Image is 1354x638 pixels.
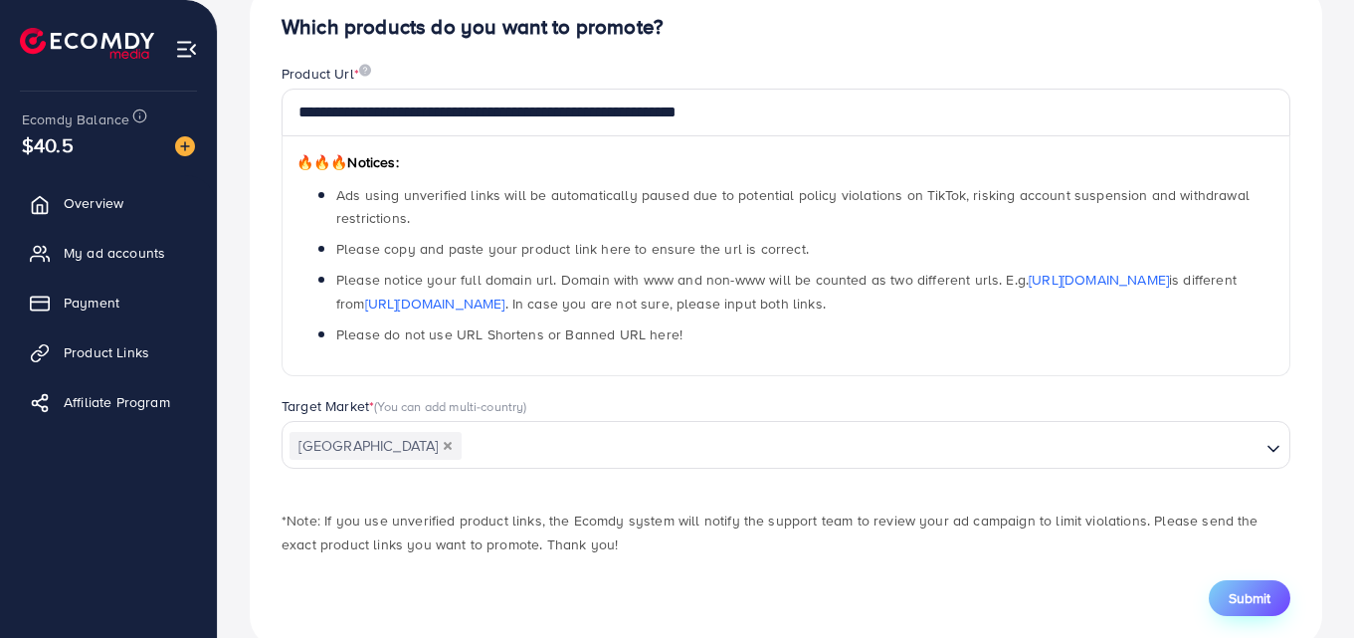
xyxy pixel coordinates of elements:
button: Deselect Pakistan [443,441,453,451]
span: Please notice your full domain url. Domain with www and non-www will be counted as two different ... [336,270,1237,313]
span: Ecomdy Balance [22,109,129,129]
span: $40.5 [20,125,77,164]
img: logo [20,28,154,59]
label: Product Url [282,64,371,84]
a: Product Links [15,332,202,372]
span: Ads using unverified links will be automatically paused due to potential policy violations on Tik... [336,185,1250,228]
span: Please copy and paste your product link here to ensure the url is correct. [336,239,809,259]
span: 🔥🔥🔥 [296,152,347,172]
a: Affiliate Program [15,382,202,422]
iframe: Chat [1269,548,1339,623]
span: Payment [64,293,119,313]
span: Submit [1229,588,1270,608]
span: My ad accounts [64,243,165,263]
span: Notices: [296,152,399,172]
button: Submit [1209,580,1290,616]
a: Payment [15,283,202,322]
span: [GEOGRAPHIC_DATA] [290,432,462,460]
span: Please do not use URL Shortens or Banned URL here! [336,324,682,344]
a: [URL][DOMAIN_NAME] [365,294,505,314]
a: My ad accounts [15,233,202,273]
img: image [175,136,195,156]
div: Search for option [282,421,1290,469]
img: image [359,64,371,77]
span: (You can add multi-country) [374,397,526,415]
span: Product Links [64,342,149,362]
img: menu [175,38,198,61]
label: Target Market [282,396,527,416]
a: [URL][DOMAIN_NAME] [1029,270,1169,290]
input: Search for option [464,431,1258,462]
span: Overview [64,193,123,213]
p: *Note: If you use unverified product links, the Ecomdy system will notify the support team to rev... [282,509,1290,556]
span: Affiliate Program [64,392,170,412]
h4: Which products do you want to promote? [282,15,1290,40]
a: Overview [15,183,202,223]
